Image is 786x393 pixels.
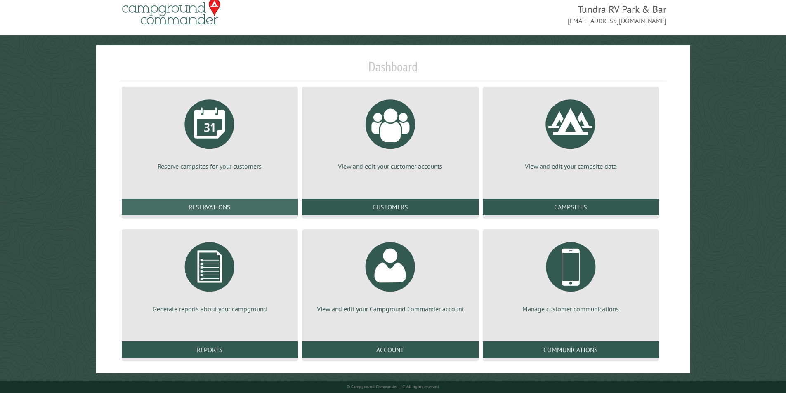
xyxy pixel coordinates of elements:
a: Communications [483,341,659,358]
a: Generate reports about your campground [132,236,288,313]
a: Campsites [483,199,659,215]
h1: Dashboard [120,59,667,81]
p: Reserve campsites for your customers [132,162,288,171]
a: View and edit your campsite data [493,93,649,171]
a: View and edit your Campground Commander account [312,236,468,313]
p: View and edit your Campground Commander account [312,304,468,313]
a: Customers [302,199,478,215]
a: Reserve campsites for your customers [132,93,288,171]
p: View and edit your customer accounts [312,162,468,171]
p: View and edit your campsite data [493,162,649,171]
p: Generate reports about your campground [132,304,288,313]
span: Tundra RV Park & Bar [EMAIL_ADDRESS][DOMAIN_NAME] [393,2,667,26]
small: © Campground Commander LLC. All rights reserved. [347,384,440,389]
p: Manage customer communications [493,304,649,313]
a: Reservations [122,199,298,215]
a: Account [302,341,478,358]
a: Reports [122,341,298,358]
a: Manage customer communications [493,236,649,313]
a: View and edit your customer accounts [312,93,468,171]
